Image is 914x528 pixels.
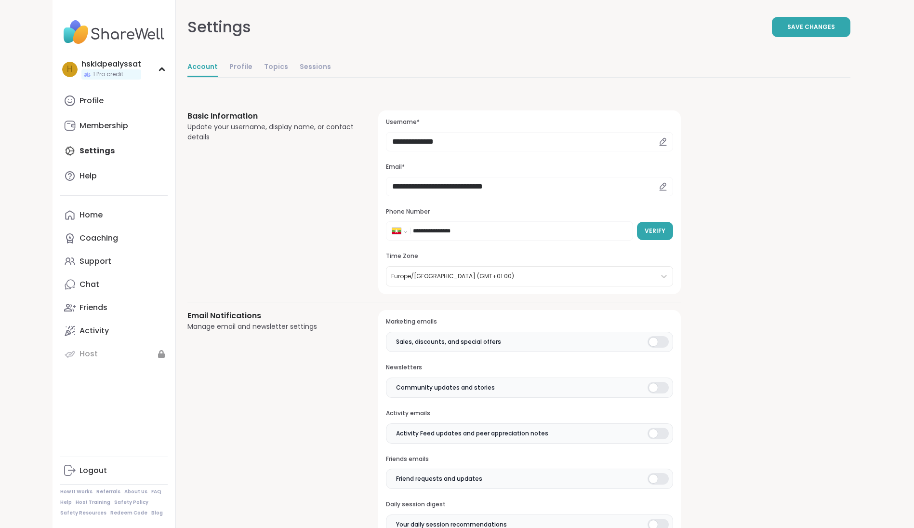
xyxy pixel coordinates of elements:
a: Help [60,499,72,506]
h3: Marketing emails [386,318,673,326]
a: Host [60,342,168,366]
a: About Us [124,488,147,495]
h3: Activity emails [386,409,673,418]
a: Home [60,203,168,227]
a: Blog [151,510,163,516]
span: Friend requests and updates [396,474,482,483]
a: Friends [60,296,168,319]
h3: Friends emails [386,455,673,463]
a: Account [187,58,218,77]
div: Profile [79,95,104,106]
span: 1 Pro credit [93,70,123,79]
h3: Basic Information [187,110,356,122]
div: Logout [79,465,107,476]
a: FAQ [151,488,161,495]
a: Topics [264,58,288,77]
a: Host Training [76,499,110,506]
div: Chat [79,279,99,290]
h3: Time Zone [386,252,673,260]
div: hskidpealyssat [81,59,141,69]
div: Home [79,210,103,220]
a: Support [60,250,168,273]
a: Help [60,164,168,188]
a: Profile [229,58,252,77]
span: Verify [645,227,665,235]
div: Activity [79,325,109,336]
a: Profile [60,89,168,112]
div: Manage email and newsletter settings [187,322,356,332]
div: Settings [187,15,251,39]
h3: Newsletters [386,364,673,372]
a: Membership [60,114,168,137]
div: Friends [79,302,107,313]
a: Referrals [96,488,120,495]
span: h [67,63,72,76]
div: Coaching [79,233,118,244]
h3: Email* [386,163,673,171]
h3: Email Notifications [187,310,356,322]
h3: Daily session digest [386,501,673,509]
div: Update your username, display name, or contact details [187,122,356,142]
a: Coaching [60,227,168,250]
div: Host [79,349,98,359]
button: Save Changes [772,17,850,37]
a: Safety Resources [60,510,106,516]
img: ShareWell Nav Logo [60,15,168,49]
a: Logout [60,459,168,482]
a: Chat [60,273,168,296]
button: Verify [637,222,673,240]
span: Activity Feed updates and peer appreciation notes [396,429,548,438]
a: Sessions [300,58,331,77]
a: Redeem Code [110,510,147,516]
a: How It Works [60,488,93,495]
a: Safety Policy [114,499,148,506]
div: Help [79,171,97,181]
span: Community updates and stories [396,383,495,392]
div: Support [79,256,111,267]
span: Sales, discounts, and special offers [396,338,501,346]
span: Save Changes [787,23,835,31]
h3: Username* [386,118,673,126]
h3: Phone Number [386,208,673,216]
div: Membership [79,121,128,131]
a: Activity [60,319,168,342]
